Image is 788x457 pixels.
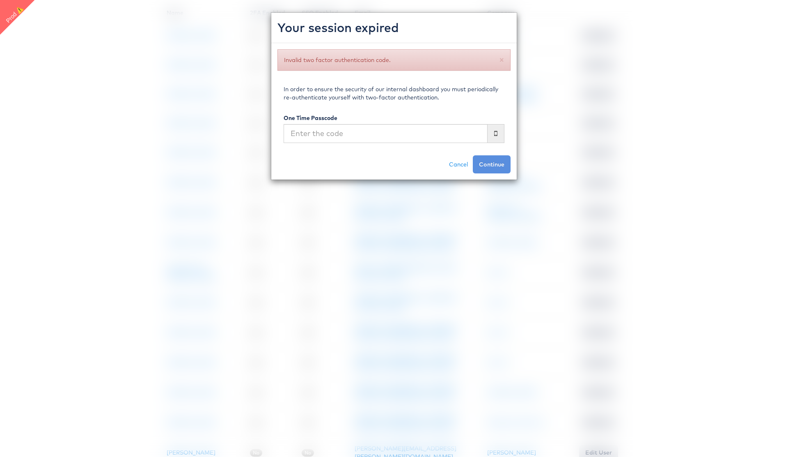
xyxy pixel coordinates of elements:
h2: Your session expired [277,19,511,37]
button: Close [499,55,504,64]
a: Cancel [444,155,473,173]
input: Enter the code [284,124,488,143]
span: × [499,54,504,65]
label: One Time Passcode [284,114,337,122]
p: In order to ensure the security of our internal dashboard you must periodically re-authenticate y... [284,85,504,102]
div: Invalid two factor authentication code. [277,49,511,71]
button: Continue [473,155,511,173]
